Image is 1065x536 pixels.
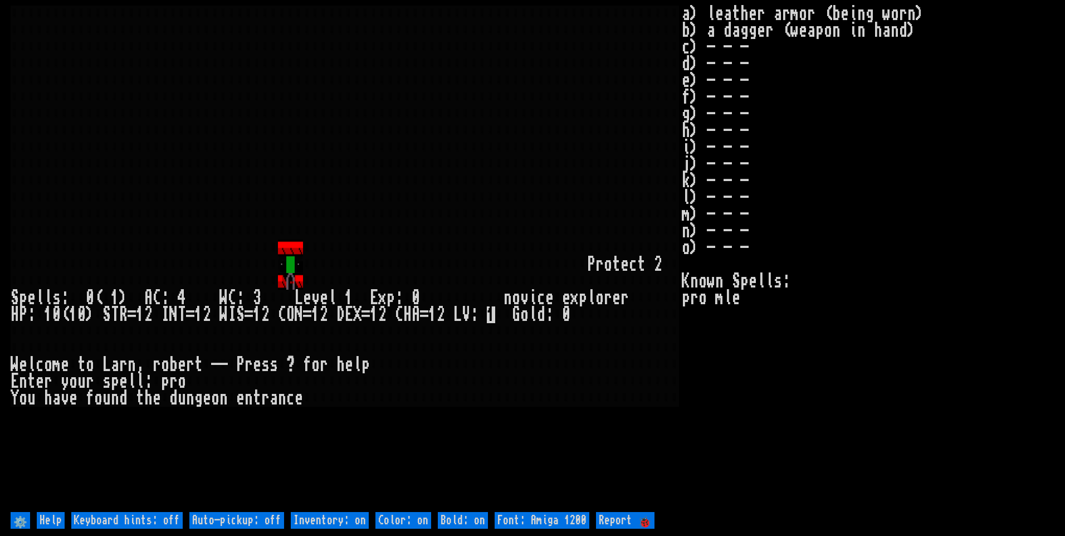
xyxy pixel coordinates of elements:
[77,306,86,323] div: 0
[236,390,245,407] div: e
[370,306,378,323] div: 1
[86,357,94,373] div: o
[102,390,111,407] div: u
[144,390,153,407] div: h
[169,306,178,323] div: N
[270,390,278,407] div: a
[438,512,488,529] input: Bold: on
[169,373,178,390] div: r
[61,390,69,407] div: v
[161,373,169,390] div: p
[69,306,77,323] div: 1
[144,306,153,323] div: 2
[186,390,194,407] div: n
[44,306,52,323] div: 1
[136,306,144,323] div: 1
[128,306,136,323] div: =
[345,290,353,306] div: 1
[203,306,211,323] div: 2
[11,290,19,306] div: S
[378,306,387,323] div: 2
[295,306,303,323] div: N
[219,306,228,323] div: W
[587,290,595,306] div: l
[211,390,219,407] div: o
[245,306,253,323] div: =
[61,306,69,323] div: (
[245,390,253,407] div: n
[44,390,52,407] div: h
[194,390,203,407] div: g
[11,373,19,390] div: E
[361,306,370,323] div: =
[504,290,512,306] div: n
[336,306,345,323] div: D
[19,373,27,390] div: n
[11,390,19,407] div: Y
[136,390,144,407] div: t
[487,306,495,323] mark: 1
[270,357,278,373] div: s
[570,290,579,306] div: x
[512,306,520,323] div: G
[236,290,245,306] div: :
[11,512,30,529] input: ⚙️
[291,512,369,529] input: Inventory: on
[36,357,44,373] div: c
[612,256,621,273] div: t
[111,390,119,407] div: n
[311,306,320,323] div: 1
[453,306,462,323] div: L
[161,357,169,373] div: o
[102,373,111,390] div: s
[86,306,94,323] div: )
[375,512,431,529] input: Color: on
[19,390,27,407] div: o
[353,306,361,323] div: X
[178,390,186,407] div: u
[219,290,228,306] div: W
[328,290,336,306] div: l
[36,373,44,390] div: e
[562,306,570,323] div: 0
[537,306,545,323] div: d
[178,357,186,373] div: e
[295,290,303,306] div: L
[178,290,186,306] div: 4
[36,290,44,306] div: l
[52,390,61,407] div: a
[253,357,261,373] div: e
[395,290,403,306] div: :
[44,373,52,390] div: r
[153,390,161,407] div: e
[529,306,537,323] div: l
[136,373,144,390] div: l
[27,357,36,373] div: l
[228,290,236,306] div: C
[596,512,654,529] input: Report 🐞
[111,306,119,323] div: T
[44,290,52,306] div: l
[94,290,102,306] div: (
[345,357,353,373] div: e
[286,357,295,373] div: ?
[153,290,161,306] div: C
[52,290,61,306] div: s
[111,373,119,390] div: p
[161,306,169,323] div: I
[44,357,52,373] div: o
[320,306,328,323] div: 2
[253,390,261,407] div: t
[303,290,311,306] div: e
[303,306,311,323] div: =
[119,390,128,407] div: d
[637,256,646,273] div: t
[178,373,186,390] div: o
[119,373,128,390] div: e
[529,290,537,306] div: i
[621,256,629,273] div: e
[654,256,662,273] div: 2
[361,357,370,373] div: p
[128,357,136,373] div: n
[345,306,353,323] div: E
